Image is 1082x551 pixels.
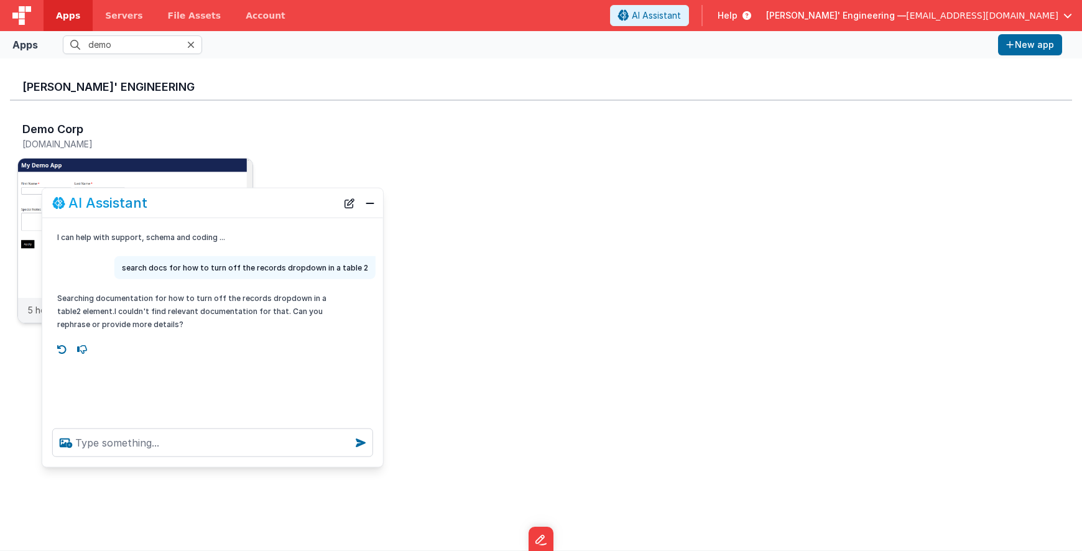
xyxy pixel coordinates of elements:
span: [EMAIL_ADDRESS][DOMAIN_NAME] [906,9,1058,22]
button: Close [362,194,378,211]
h3: [PERSON_NAME]' Engineering [22,81,1060,93]
p: 5 hours ago [28,303,77,317]
input: Search apps [63,35,202,54]
span: Servers [105,9,142,22]
span: Apps [56,9,80,22]
h5: [DOMAIN_NAME] [22,139,222,149]
span: Help [718,9,738,22]
span: AI Assistant [632,9,681,22]
span: File Assets [168,9,221,22]
button: AI Assistant [610,5,689,26]
button: New Chat [341,194,358,211]
div: Apps [12,37,38,52]
h3: Demo Corp [22,123,83,136]
p: I can help with support, schema and coding ... [57,231,336,244]
button: [PERSON_NAME]' Engineering — [EMAIL_ADDRESS][DOMAIN_NAME] [766,9,1072,22]
span: [PERSON_NAME]' Engineering — [766,9,906,22]
p: search docs for how to turn off the records dropdown in a table 2 [122,261,368,274]
h2: AI Assistant [68,195,147,210]
p: Searching documentation for how to turn off the records dropdown in a table2 element.I couldn't f... [57,292,336,331]
button: New app [998,34,1062,55]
